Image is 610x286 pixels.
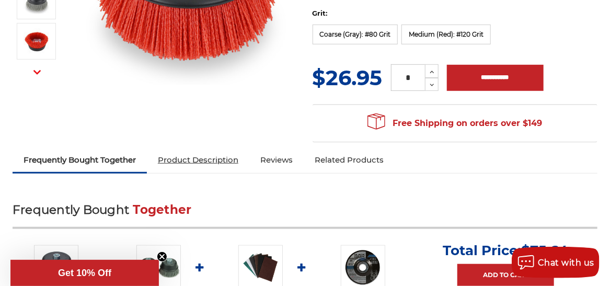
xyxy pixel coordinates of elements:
span: $26.95 [313,65,383,90]
button: Chat with us [512,247,600,278]
span: $75.64 [522,242,569,259]
button: Close teaser [157,251,167,262]
span: Together [133,202,191,217]
label: Grit: [313,8,598,19]
a: Product Description [147,148,249,171]
span: Get 10% Off [58,268,111,278]
a: Related Products [304,148,395,171]
img: red nylon wire bristle cup brush 6 inch [24,28,50,54]
a: Add to Cart [457,264,554,286]
div: Get 10% OffClose teaser [10,260,159,286]
span: Free Shipping on orders over $149 [367,113,542,134]
a: Frequently Bought Together [13,148,147,171]
a: Reviews [249,148,304,171]
span: Frequently Bought [13,202,129,217]
span: Chat with us [538,258,594,268]
button: Next [25,61,50,83]
p: Total Price: [443,242,569,259]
